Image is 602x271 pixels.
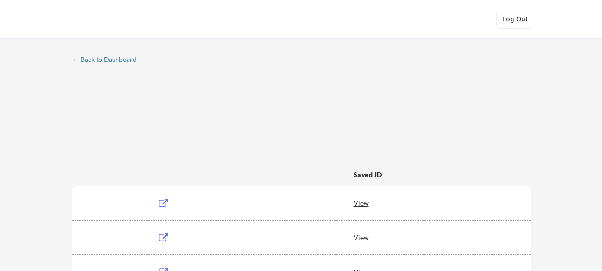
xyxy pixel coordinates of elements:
[354,229,414,246] div: View
[496,10,534,29] button: Log Out
[72,56,144,63] div: ← Back to Dashboard
[72,56,144,65] a: ← Back to Dashboard
[144,122,214,132] div: These are job applications we think you'd be a good fit for, but couldn't apply you to automatica...
[354,194,414,211] div: View
[354,166,414,183] div: Saved JD
[75,122,137,132] div: These are all the jobs you've been applied to so far.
